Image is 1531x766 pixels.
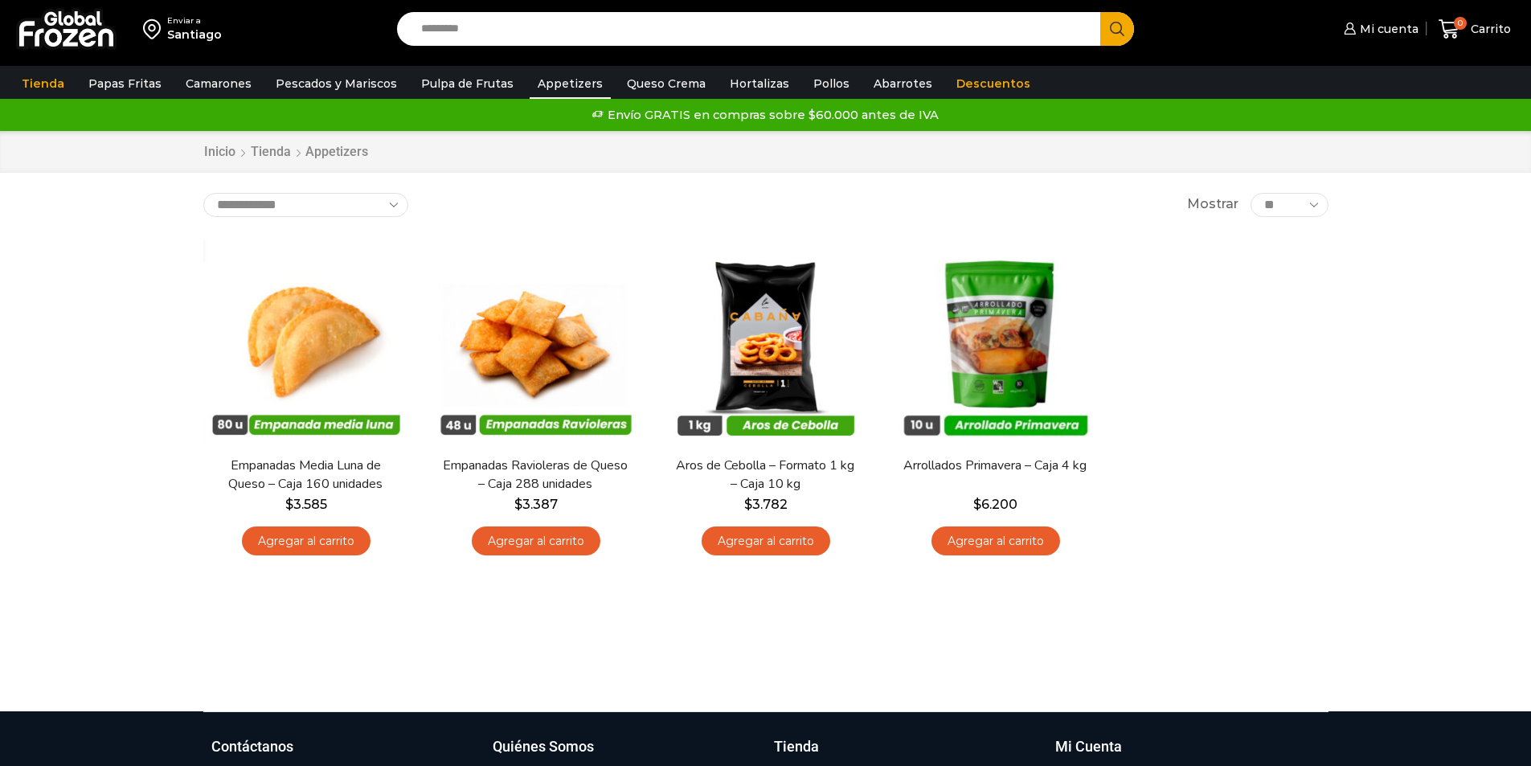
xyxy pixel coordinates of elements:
[167,27,222,43] div: Santiago
[285,497,293,512] span: $
[744,497,788,512] bdi: 3.782
[702,526,830,556] a: Agregar al carrito: “Aros de Cebolla - Formato 1 kg - Caja 10 kg”
[250,143,292,162] a: Tienda
[673,457,858,494] a: Aros de Cebolla – Formato 1 kg – Caja 10 kg
[413,68,522,99] a: Pulpa de Frutas
[1340,13,1418,45] a: Mi cuenta
[143,15,167,43] img: address-field-icon.svg
[530,68,611,99] a: Appetizers
[1187,195,1238,214] span: Mostrar
[242,526,370,556] a: Agregar al carrito: “Empanadas Media Luna de Queso - Caja 160 unidades”
[619,68,714,99] a: Queso Crema
[1454,17,1467,30] span: 0
[80,68,170,99] a: Papas Fritas
[167,15,222,27] div: Enviar a
[1055,736,1122,757] h3: Mi Cuenta
[268,68,405,99] a: Pescados y Mariscos
[211,736,293,757] h3: Contáctanos
[305,144,368,159] h1: Appetizers
[805,68,858,99] a: Pollos
[1356,21,1418,37] span: Mi cuenta
[514,497,522,512] span: $
[948,68,1038,99] a: Descuentos
[472,526,600,556] a: Agregar al carrito: “Empanadas Ravioleras de Queso - Caja 288 unidades”
[203,193,408,217] select: Pedido de la tienda
[213,457,398,494] a: Empanadas Media Luna de Queso – Caja 160 unidades
[722,68,797,99] a: Hortalizas
[1100,12,1134,46] button: Search button
[774,736,819,757] h3: Tienda
[493,736,594,757] h3: Quiénes Somos
[14,68,72,99] a: Tienda
[903,457,1087,475] a: Arrollados Primavera – Caja 4 kg
[514,497,558,512] bdi: 3.387
[203,143,236,162] a: Inicio
[1467,21,1511,37] span: Carrito
[203,143,368,162] nav: Breadcrumb
[1435,10,1515,48] a: 0 Carrito
[931,526,1060,556] a: Agregar al carrito: “Arrollados Primavera - Caja 4 kg”
[866,68,940,99] a: Abarrotes
[443,457,628,494] a: Empanadas Ravioleras de Queso – Caja 288 unidades
[285,497,327,512] bdi: 3.585
[973,497,1017,512] bdi: 6.200
[973,497,981,512] span: $
[178,68,260,99] a: Camarones
[744,497,752,512] span: $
